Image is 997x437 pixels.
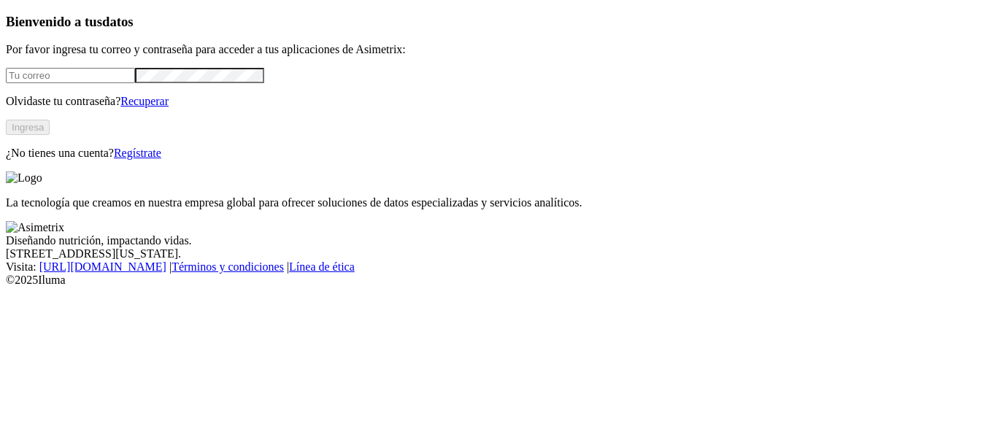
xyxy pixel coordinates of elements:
div: Visita : | | [6,260,991,274]
a: Regístrate [114,147,161,159]
div: © 2025 Iluma [6,274,991,287]
input: Tu correo [6,68,135,83]
button: Ingresa [6,120,50,135]
p: ¿No tienes una cuenta? [6,147,991,160]
p: Por favor ingresa tu correo y contraseña para acceder a tus aplicaciones de Asimetrix: [6,43,991,56]
a: Línea de ética [289,260,355,273]
a: Recuperar [120,95,169,107]
div: Diseñando nutrición, impactando vidas. [6,234,991,247]
img: Logo [6,171,42,185]
span: datos [102,14,134,29]
img: Asimetrix [6,221,64,234]
a: [URL][DOMAIN_NAME] [39,260,166,273]
div: [STREET_ADDRESS][US_STATE]. [6,247,991,260]
h3: Bienvenido a tus [6,14,991,30]
p: Olvidaste tu contraseña? [6,95,991,108]
a: Términos y condiciones [172,260,284,273]
p: La tecnología que creamos en nuestra empresa global para ofrecer soluciones de datos especializad... [6,196,991,209]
